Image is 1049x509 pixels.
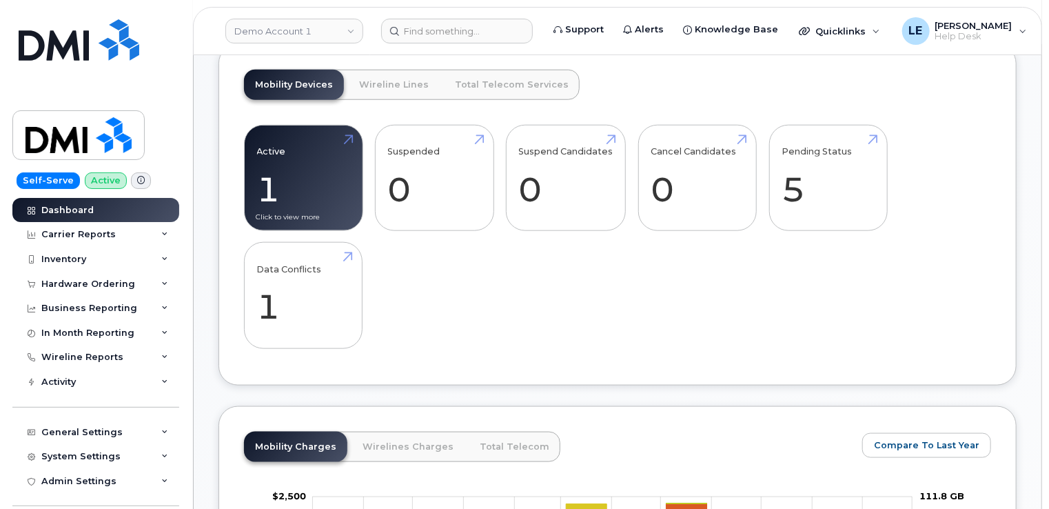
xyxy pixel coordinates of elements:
input: Find something... [381,19,533,43]
button: Compare To Last Year [862,433,991,458]
g: $0 [272,491,306,502]
span: Quicklinks [815,26,866,37]
a: Data Conflicts 1 [257,250,350,341]
span: Alerts [635,23,664,37]
div: Quicklinks [789,17,890,45]
span: LE [909,23,923,39]
span: [PERSON_NAME] [935,20,1012,31]
a: Pending Status 5 [782,132,875,223]
a: Wireline Lines [348,70,440,100]
span: Support [565,23,604,37]
a: Suspend Candidates 0 [519,132,613,223]
a: Alerts [613,16,673,43]
tspan: $2,500 [272,491,306,502]
a: Demo Account 1 [225,19,363,43]
a: Wirelines Charges [352,432,465,462]
div: Logan Ellison [893,17,1037,45]
tspan: 111.8 GB [919,491,964,502]
a: Knowledge Base [673,16,788,43]
a: Active 1 [257,132,350,223]
span: Help Desk [935,31,1012,42]
a: Mobility Charges [244,432,347,462]
span: Compare To Last Year [874,439,979,452]
span: Knowledge Base [695,23,778,37]
a: Support [544,16,613,43]
a: Total Telecom [469,432,560,462]
a: Cancel Candidates 0 [651,132,744,223]
a: Suspended 0 [388,132,481,223]
a: Total Telecom Services [444,70,580,100]
a: Mobility Devices [244,70,344,100]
